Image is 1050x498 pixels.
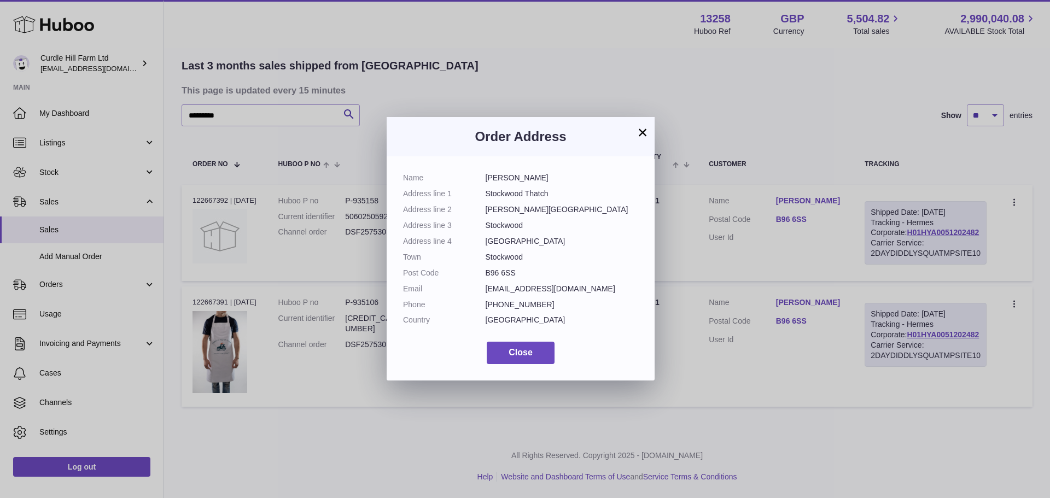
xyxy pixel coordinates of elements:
h3: Order Address [403,128,638,145]
dt: Phone [403,300,486,310]
dt: Address line 4 [403,236,486,247]
dd: [GEOGRAPHIC_DATA] [486,236,639,247]
dd: Stockwood [486,220,639,231]
dd: B96 6SS [486,268,639,278]
button: × [636,126,649,139]
dd: [EMAIL_ADDRESS][DOMAIN_NAME] [486,284,639,294]
span: Close [509,348,533,357]
dd: [PHONE_NUMBER] [486,300,639,310]
dd: [GEOGRAPHIC_DATA] [486,315,639,325]
dt: Country [403,315,486,325]
dt: Address line 3 [403,220,486,231]
button: Close [487,342,555,364]
dt: Email [403,284,486,294]
dt: Name [403,173,486,183]
dd: Stockwood Thatch [486,189,639,199]
dd: Stockwood [486,252,639,262]
dd: [PERSON_NAME] [486,173,639,183]
dd: [PERSON_NAME][GEOGRAPHIC_DATA] [486,204,639,215]
dt: Post Code [403,268,486,278]
dt: Address line 2 [403,204,486,215]
dt: Address line 1 [403,189,486,199]
dt: Town [403,252,486,262]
